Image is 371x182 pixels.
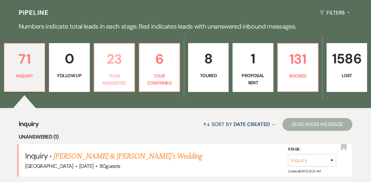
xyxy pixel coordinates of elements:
[139,43,180,92] a: 6Tour Confirmed
[98,72,130,87] p: Tour Requested
[237,72,269,86] p: Proposal Sent
[233,121,270,128] span: Date Created
[143,48,176,70] p: 6
[4,43,45,92] a: 71Inquiry
[237,48,269,69] p: 1
[188,43,229,92] a: 8Toured
[288,146,336,153] label: Stage:
[282,118,353,131] button: Send Mass Message
[192,72,224,79] p: Toured
[53,48,85,69] p: 0
[331,48,363,69] p: 1586
[317,4,352,21] button: Filters
[282,48,314,70] p: 131
[8,48,41,70] p: 71
[19,133,353,141] li: Unanswered (1)
[53,150,202,162] a: [PERSON_NAME] & [PERSON_NAME]'s Wedding
[233,43,273,92] a: 1Proposal Sent
[53,72,85,79] p: Follow Up
[282,72,314,79] p: Booked
[327,43,367,92] a: 1586Lost
[200,116,278,133] button: Sort By Date Created
[19,119,39,133] span: Inquiry
[192,48,224,69] p: 8
[19,8,49,17] h3: Pipeline
[25,163,73,169] span: [GEOGRAPHIC_DATA]
[143,72,176,87] p: Tour Confirmed
[277,43,319,92] a: 131Booked
[203,121,211,128] span: ↑↓
[49,43,90,92] a: 0Follow Up
[288,169,320,173] span: Created: [DATE] 10:22 AM
[331,72,363,79] p: Lost
[8,72,41,79] p: Inquiry
[98,48,130,70] p: 23
[79,163,93,169] span: [DATE]
[100,163,120,169] span: 80 guests
[94,43,135,92] a: 23Tour Requested
[25,151,48,161] span: Inquiry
